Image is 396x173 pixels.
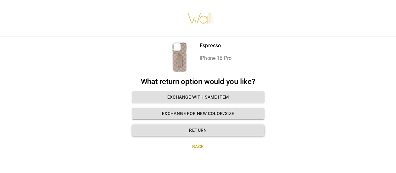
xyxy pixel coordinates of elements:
button: Exchange for new color/size [132,108,264,119]
button: Exchange with same item [132,91,264,103]
img: walli-inc.myshopify.com [187,5,214,32]
button: Back [132,141,264,153]
p: iPhone 16 Pro [200,55,232,62]
p: Espresso [200,42,232,49]
h2: What return option would you like? [132,77,264,86]
button: Return [132,124,264,136]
